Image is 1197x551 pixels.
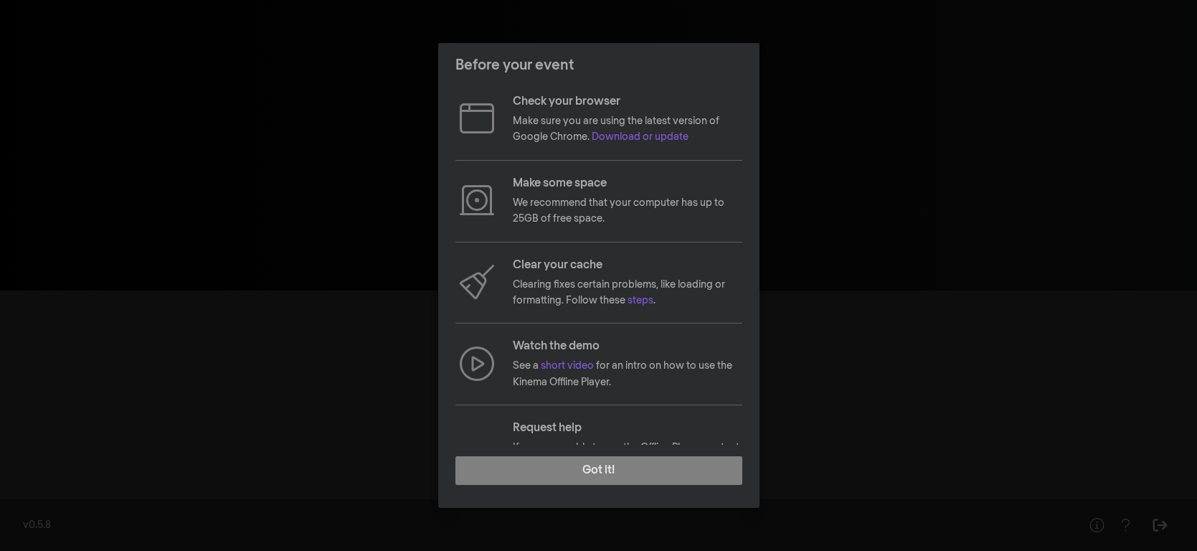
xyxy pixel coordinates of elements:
[592,132,689,142] a: Download or update
[513,113,742,146] p: Make sure you are using the latest version of Google Chrome.
[513,257,742,274] p: Clear your cache
[438,43,760,88] header: Before your event
[455,456,742,485] button: Got it!
[628,296,653,306] a: steps
[541,361,594,371] a: short video
[513,195,742,227] p: We recommend that your computer has up to 25GB of free space.
[513,277,742,309] p: Clearing fixes certain problems, like loading or formatting. Follow these .
[513,420,742,437] p: Request help
[513,175,742,192] p: Make some space
[513,93,742,110] p: Check your browser
[513,338,742,355] p: Watch the demo
[513,440,742,520] p: If you are unable to use the Offline Player contact . In some cases, a backup link to stream the ...
[513,358,742,390] p: See a for an intro on how to use the Kinema Offline Player.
